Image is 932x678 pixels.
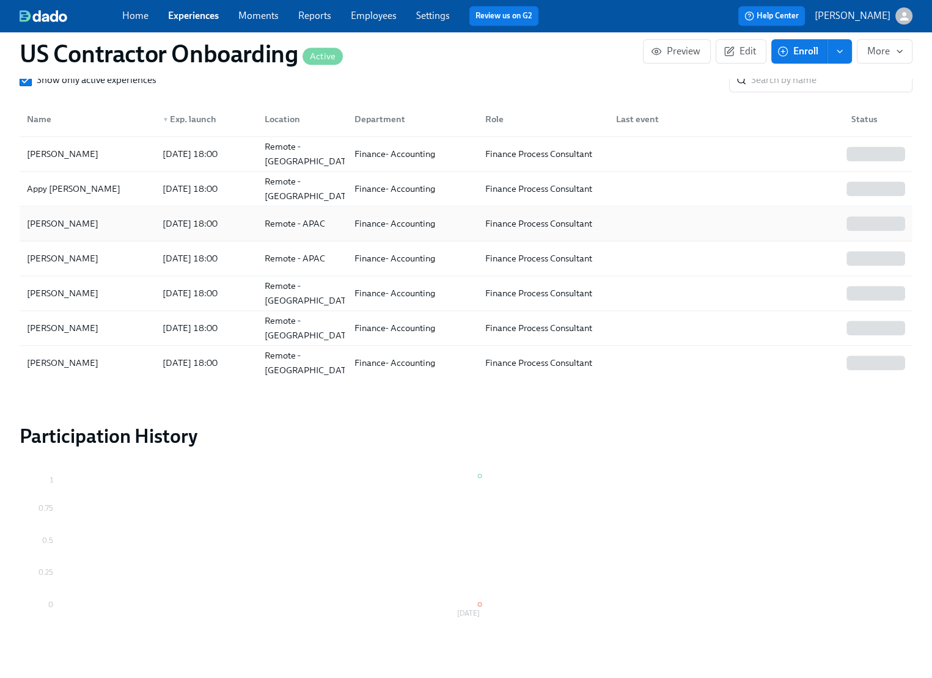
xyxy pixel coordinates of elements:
span: Active [303,52,343,61]
div: Finance- Accounting [350,181,475,196]
div: [PERSON_NAME] [22,251,153,266]
div: Finance- Accounting [350,355,475,370]
h1: US Contractor Onboarding [20,39,343,68]
div: Finance- Accounting [350,216,475,231]
div: Finance Process Consultant [480,216,606,231]
div: [DATE] 18:00 [158,181,255,196]
button: Enroll [771,39,827,64]
div: [PERSON_NAME] [22,286,153,301]
a: Settings [416,10,450,21]
div: Remote - [GEOGRAPHIC_DATA] [260,313,359,343]
div: Location [255,107,345,131]
button: Help Center [738,6,805,26]
button: Preview [643,39,711,64]
div: Role [480,112,606,126]
div: Finance Process Consultant [480,251,606,266]
div: [DATE] 18:00 [158,286,255,301]
div: [PERSON_NAME] [22,216,103,231]
p: [PERSON_NAME] [815,9,890,23]
tspan: 0.5 [42,536,53,544]
div: Finance Process Consultant [480,355,606,370]
tspan: [DATE] [457,609,480,618]
span: Edit [726,45,756,57]
div: [PERSON_NAME][DATE] 18:00Remote - [GEOGRAPHIC_DATA]Finance- AccountingFinance Process Consultant [20,346,912,380]
div: [PERSON_NAME] [22,321,153,335]
tspan: 0.75 [39,504,53,512]
tspan: 1 [50,475,53,484]
div: [PERSON_NAME][DATE] 18:00Remote - [GEOGRAPHIC_DATA]Finance- AccountingFinance Process Consultant [20,137,912,172]
div: Appy [PERSON_NAME][DATE] 18:00Remote - [GEOGRAPHIC_DATA]Finance- AccountingFinance Process Consul... [20,172,912,206]
div: Appy [PERSON_NAME] [22,181,153,196]
div: [DATE] 18:00 [158,355,255,370]
div: Remote - [GEOGRAPHIC_DATA] [260,279,359,308]
tspan: 0 [48,600,53,608]
div: [PERSON_NAME][DATE] 18:00Remote - [GEOGRAPHIC_DATA]Finance- AccountingFinance Process Consultant [20,311,912,346]
div: Remote - APAC [260,216,345,231]
a: Home [122,10,149,21]
div: Finance Process Consultant [480,286,606,301]
h2: Participation History [20,424,912,448]
div: [DATE] 18:00 [158,321,255,335]
div: [PERSON_NAME][DATE] 18:00Remote - APACFinance- AccountingFinance Process Consultant [20,206,912,241]
a: Review us on G2 [475,10,532,22]
input: Search by name [751,68,912,92]
button: More [857,39,912,64]
div: Remote - [GEOGRAPHIC_DATA] [260,348,359,377]
span: More [867,45,902,57]
div: Last event [611,112,842,126]
div: Finance- Accounting [350,286,475,301]
div: Remote - [GEOGRAPHIC_DATA] [260,139,359,169]
div: Status [842,107,910,131]
div: Department [345,107,475,131]
div: [DATE] 18:00 [158,216,255,231]
div: Role [475,107,606,131]
a: dado [20,10,122,22]
button: enroll [827,39,852,64]
img: dado [20,10,67,22]
div: Name [22,107,153,131]
div: ▼Exp. launch [153,107,255,131]
a: Moments [238,10,279,21]
button: Edit [716,39,766,64]
div: [PERSON_NAME][DATE] 18:00Remote - [GEOGRAPHIC_DATA]Finance- AccountingFinance Process Consultant [20,276,912,311]
div: Exp. launch [158,112,255,126]
div: Location [260,112,345,126]
span: Show only active experiences [37,73,156,87]
div: Last event [606,107,842,131]
div: [PERSON_NAME][DATE] 18:00Remote - APACFinance- AccountingFinance Process Consultant [20,241,912,276]
div: Finance Process Consultant [480,181,606,196]
button: [PERSON_NAME] [815,7,912,24]
span: Enroll [780,45,818,57]
div: Finance- Accounting [350,321,475,335]
div: [DATE] 18:00 [158,147,255,161]
div: Remote - [GEOGRAPHIC_DATA] [260,174,359,203]
div: [DATE] 18:00 [158,251,255,266]
div: Finance Process Consultant [480,147,606,161]
button: Review us on G2 [469,6,538,26]
tspan: 0.25 [39,568,53,577]
div: Finance- Accounting [350,251,475,266]
div: Status [846,112,910,126]
a: Employees [351,10,397,21]
div: Name [22,112,153,126]
div: Finance- Accounting [350,147,475,161]
div: [PERSON_NAME] [22,355,153,370]
a: Reports [298,10,331,21]
span: Preview [653,45,700,57]
div: Remote - APAC [260,251,345,266]
div: Finance Process Consultant [480,321,606,335]
span: Help Center [744,10,799,22]
div: Department [350,112,475,126]
a: Experiences [168,10,219,21]
div: [PERSON_NAME] [22,147,153,161]
span: ▼ [163,117,169,123]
